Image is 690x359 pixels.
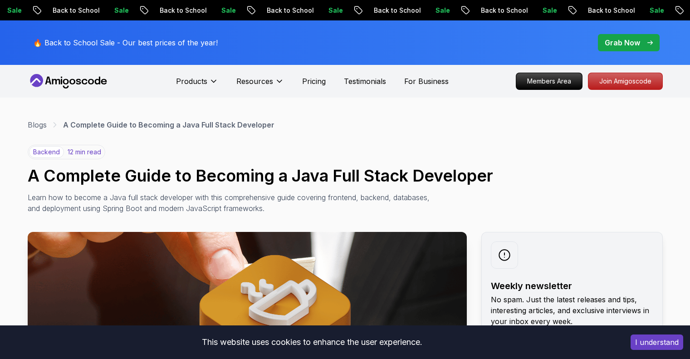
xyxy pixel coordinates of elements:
p: Resources [236,76,273,87]
p: 12 min read [68,148,101,157]
p: Members Area [516,73,582,89]
button: Products [176,76,218,94]
p: Grab Now [605,37,640,48]
p: Sale [535,6,564,15]
p: Sale [321,6,350,15]
a: For Business [404,76,449,87]
a: Pricing [302,76,326,87]
p: Back to School [474,6,535,15]
p: A Complete Guide to Becoming a Java Full Stack Developer [63,119,274,130]
p: Join Amigoscode [588,73,662,89]
p: Back to School [581,6,642,15]
p: Sale [214,6,243,15]
p: No spam. Just the latest releases and tips, interesting articles, and exclusive interviews in you... [491,294,653,327]
p: Products [176,76,207,87]
p: Back to School [45,6,107,15]
p: Back to School [259,6,321,15]
button: Resources [236,76,284,94]
p: Sale [642,6,671,15]
h1: A Complete Guide to Becoming a Java Full Stack Developer [28,167,663,185]
button: Accept cookies [631,334,683,350]
p: 🔥 Back to School Sale - Our best prices of the year! [33,37,218,48]
a: Testimonials [344,76,386,87]
p: Learn how to become a Java full stack developer with this comprehensive guide covering frontend, ... [28,192,434,214]
p: Back to School [152,6,214,15]
p: Sale [428,6,457,15]
p: Back to School [367,6,428,15]
a: Members Area [516,73,582,90]
a: Blogs [28,119,47,130]
h2: Weekly newsletter [491,280,653,292]
div: This website uses cookies to enhance the user experience. [7,332,617,352]
p: backend [29,146,64,158]
p: Sale [107,6,136,15]
a: Join Amigoscode [588,73,663,90]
